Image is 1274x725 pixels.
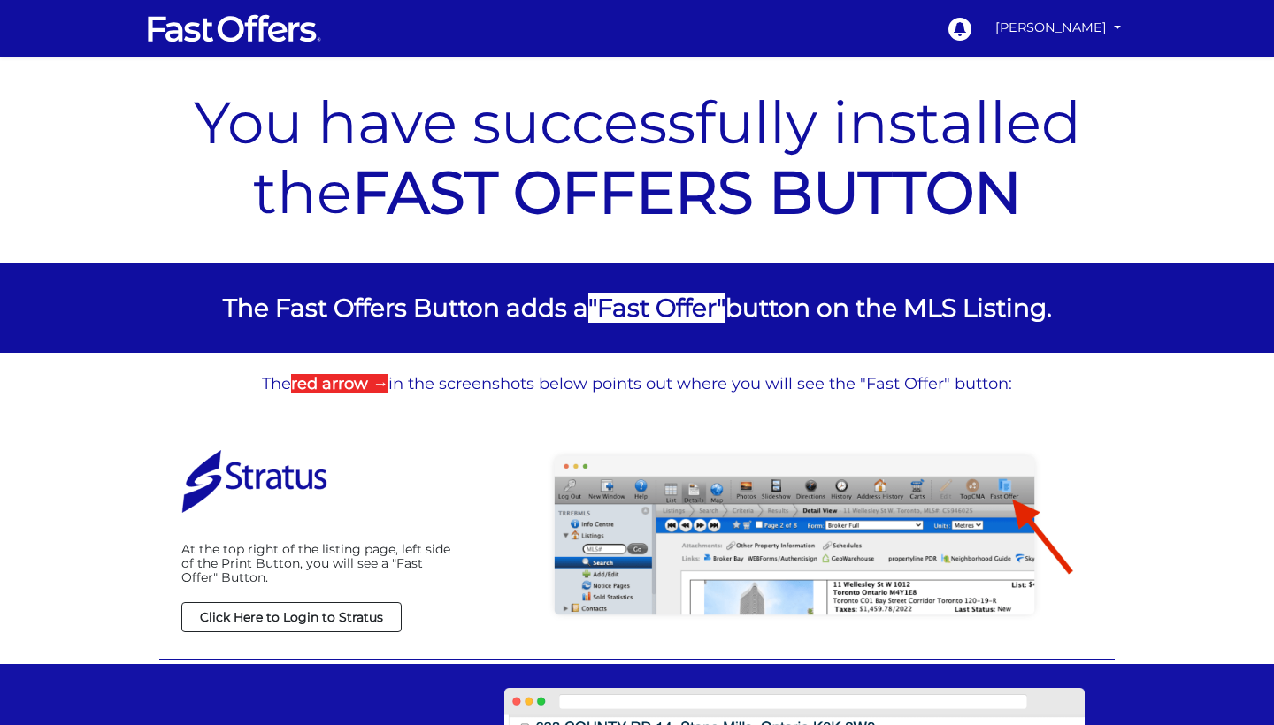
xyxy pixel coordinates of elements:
[181,439,327,524] img: Stratus Login
[1047,293,1052,323] span: .
[164,375,1110,394] p: The in the screenshots below points out where you will see the "Fast Offer" button:
[588,293,725,323] span: " "
[498,450,1091,621] img: Stratus Fast Offer Button
[725,293,1047,323] span: button on the MLS Listing
[200,609,383,625] strong: Click Here to Login to Stratus
[352,156,1022,228] a: FAST OFFERS BUTTON
[168,88,1106,227] p: You have successfully installed the
[168,289,1106,326] p: The Fast Offers Button adds a
[988,11,1128,45] a: [PERSON_NAME]
[291,374,388,393] strong: red arrow →
[597,293,717,323] strong: Fast Offer
[181,542,452,584] p: At the top right of the listing page, left side of the Print Button, you will see a "Fast Offer" ...
[181,602,402,632] a: Click Here to Login to Stratus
